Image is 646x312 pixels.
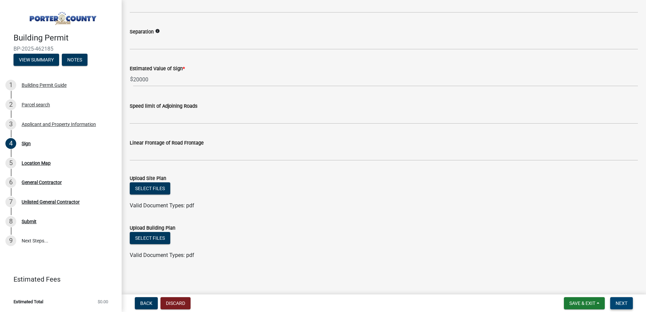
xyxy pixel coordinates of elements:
label: Upload Site Plan [130,176,166,181]
div: 2 [5,99,16,110]
div: Submit [22,219,36,224]
div: Unlisted General Contractor [22,200,80,204]
img: Porter County, Indiana [14,7,111,26]
label: Speed limit of Adjoining Roads [130,104,197,109]
div: Applicant and Property Information [22,122,96,127]
div: Building Permit Guide [22,83,67,87]
label: Upload Building Plan [130,226,175,231]
label: Separation [130,30,154,34]
div: 9 [5,235,16,246]
button: Discard [160,297,191,309]
span: $ [130,73,133,86]
div: 3 [5,119,16,130]
h4: Building Permit [14,33,116,43]
span: $0.00 [98,300,108,304]
div: 1 [5,80,16,90]
label: Estimated Value of Sign [130,67,185,71]
span: Valid Document Types: pdf [130,202,194,209]
div: 4 [5,138,16,149]
div: Parcel search [22,102,50,107]
div: Location Map [22,161,51,165]
span: BP-2025-462185 [14,46,108,52]
span: Save & Exit [569,301,595,306]
button: Select files [130,182,170,194]
wm-modal-confirm: Summary [14,57,59,63]
i: info [155,29,160,33]
button: Notes [62,54,88,66]
label: Linear Frontage of Road Frontage [130,141,204,146]
div: 8 [5,216,16,227]
div: 7 [5,197,16,207]
button: Back [135,297,158,309]
button: Select files [130,232,170,244]
div: Sign [22,141,31,146]
button: Next [610,297,633,309]
div: 5 [5,158,16,168]
wm-modal-confirm: Notes [62,57,88,63]
button: Save & Exit [564,297,605,309]
button: View Summary [14,54,59,66]
span: Valid Document Types: pdf [130,252,194,258]
span: Back [140,301,152,306]
div: General Contractor [22,180,62,185]
a: Estimated Fees [5,272,111,286]
div: 6 [5,177,16,188]
span: Estimated Total [14,300,43,304]
span: Next [616,301,627,306]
